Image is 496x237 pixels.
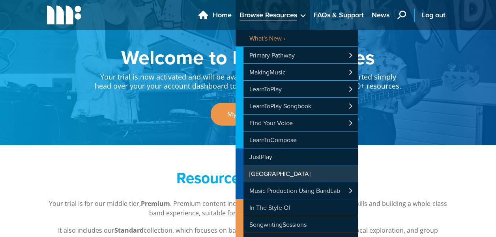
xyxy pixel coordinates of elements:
a: [GEOGRAPHIC_DATA] [236,165,358,182]
span: News [372,10,389,20]
a: What's New › [236,30,358,46]
a: Music Production Using BandLab [236,182,358,199]
h2: Resource Collections [94,169,402,187]
a: JustPlay [236,148,358,165]
a: LearnToPlay Songbook [236,98,358,114]
strong: Premium [141,199,170,208]
a: MakingMusic [236,64,358,80]
a: LearnToPlay [236,81,358,97]
p: Your trial is for our middle tier, . Premium content includes resources for multi-instrumental sk... [47,199,449,218]
span: Home [213,10,232,20]
a: Primary Pathway [236,47,358,63]
a: SongwritingSessions [236,216,358,233]
a: LearnToCompose [236,131,358,148]
a: Find Your Voice [236,115,358,131]
strong: Standard [114,226,144,235]
span: Log out [422,10,445,20]
span: FAQs & Support [314,10,364,20]
p: Your trial is now activated and will be available for the next . To get started simply head over ... [94,67,402,91]
h1: Welcome to Musical Futures [94,47,402,67]
a: In The Style Of [236,199,358,216]
a: My Account [211,103,286,126]
span: Browse Resources [240,10,297,20]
